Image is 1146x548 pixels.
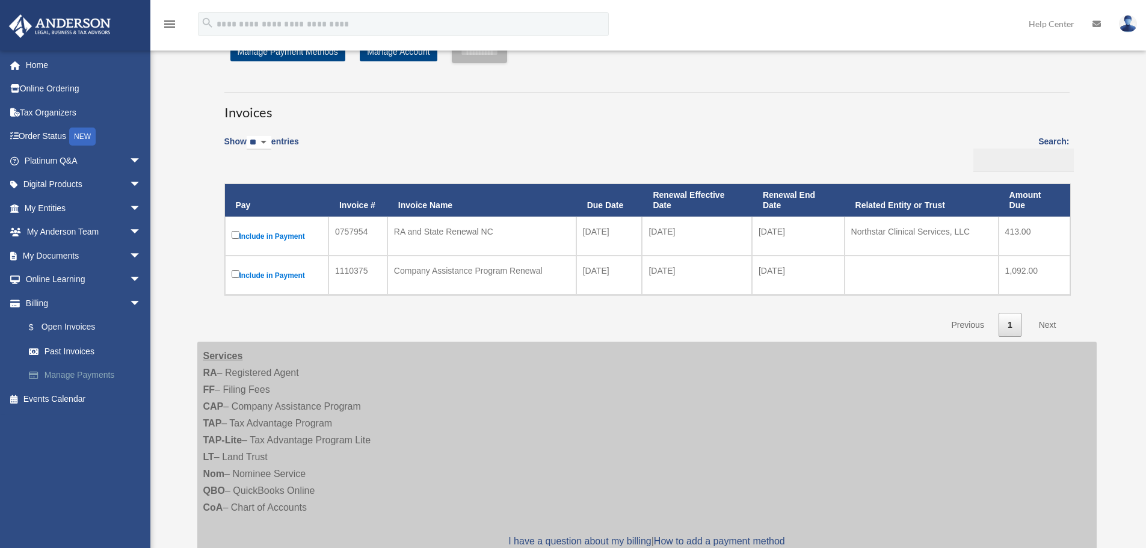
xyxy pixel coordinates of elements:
a: I have a question about my billing [508,536,651,546]
label: Include in Payment [232,268,322,283]
td: [DATE] [752,256,845,295]
a: My Entitiesarrow_drop_down [8,196,159,220]
a: Order StatusNEW [8,125,159,149]
strong: LT [203,452,214,462]
label: Show entries [224,134,299,162]
td: 413.00 [999,217,1070,256]
strong: Services [203,351,243,361]
span: arrow_drop_down [129,291,153,316]
a: Billingarrow_drop_down [8,291,159,315]
i: menu [162,17,177,31]
a: Manage Payments [17,363,159,387]
td: [DATE] [642,217,752,256]
input: Search: [973,149,1074,171]
td: 0757954 [328,217,387,256]
th: Pay: activate to sort column descending [225,184,328,217]
a: My Documentsarrow_drop_down [8,244,159,268]
td: [DATE] [642,256,752,295]
a: Online Learningarrow_drop_down [8,268,159,292]
th: Amount Due: activate to sort column ascending [999,184,1070,217]
span: arrow_drop_down [129,220,153,245]
label: Include in Payment [232,229,322,244]
a: Tax Organizers [8,100,159,125]
a: My Anderson Teamarrow_drop_down [8,220,159,244]
span: arrow_drop_down [129,268,153,292]
a: Manage Account [360,42,437,61]
span: arrow_drop_down [129,244,153,268]
a: Home [8,53,159,77]
a: Online Ordering [8,77,159,101]
input: Include in Payment [232,231,239,239]
div: NEW [69,128,96,146]
th: Renewal End Date: activate to sort column ascending [752,184,845,217]
th: Due Date: activate to sort column ascending [576,184,642,217]
th: Related Entity or Trust: activate to sort column ascending [845,184,999,217]
a: 1 [999,313,1021,337]
span: arrow_drop_down [129,149,153,173]
th: Renewal Effective Date: activate to sort column ascending [642,184,752,217]
th: Invoice Name: activate to sort column ascending [387,184,576,217]
strong: Nom [203,469,225,479]
td: 1110375 [328,256,387,295]
span: $ [35,320,42,335]
strong: TAP-Lite [203,435,242,445]
a: How to add a payment method [654,536,785,546]
strong: FF [203,384,215,395]
strong: RA [203,368,217,378]
td: Northstar Clinical Services, LLC [845,217,999,256]
a: Manage Payment Methods [230,42,345,61]
strong: CoA [203,502,223,513]
span: arrow_drop_down [129,173,153,197]
a: menu [162,21,177,31]
a: Past Invoices [17,339,159,363]
strong: CAP [203,401,224,411]
strong: QBO [203,485,225,496]
a: Next [1030,313,1065,337]
td: [DATE] [752,217,845,256]
i: search [201,16,214,29]
td: [DATE] [576,256,642,295]
a: Platinum Q&Aarrow_drop_down [8,149,159,173]
div: RA and State Renewal NC [394,223,570,240]
a: Previous [942,313,993,337]
h3: Invoices [224,92,1070,122]
span: arrow_drop_down [129,196,153,221]
img: Anderson Advisors Platinum Portal [5,14,114,38]
div: Company Assistance Program Renewal [394,262,570,279]
th: Invoice #: activate to sort column ascending [328,184,387,217]
strong: TAP [203,418,222,428]
a: $Open Invoices [17,315,153,340]
td: [DATE] [576,217,642,256]
td: 1,092.00 [999,256,1070,295]
select: Showentries [247,136,271,150]
label: Search: [969,134,1070,171]
a: Events Calendar [8,387,159,411]
img: User Pic [1119,15,1137,32]
a: Digital Productsarrow_drop_down [8,173,159,197]
input: Include in Payment [232,270,239,278]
